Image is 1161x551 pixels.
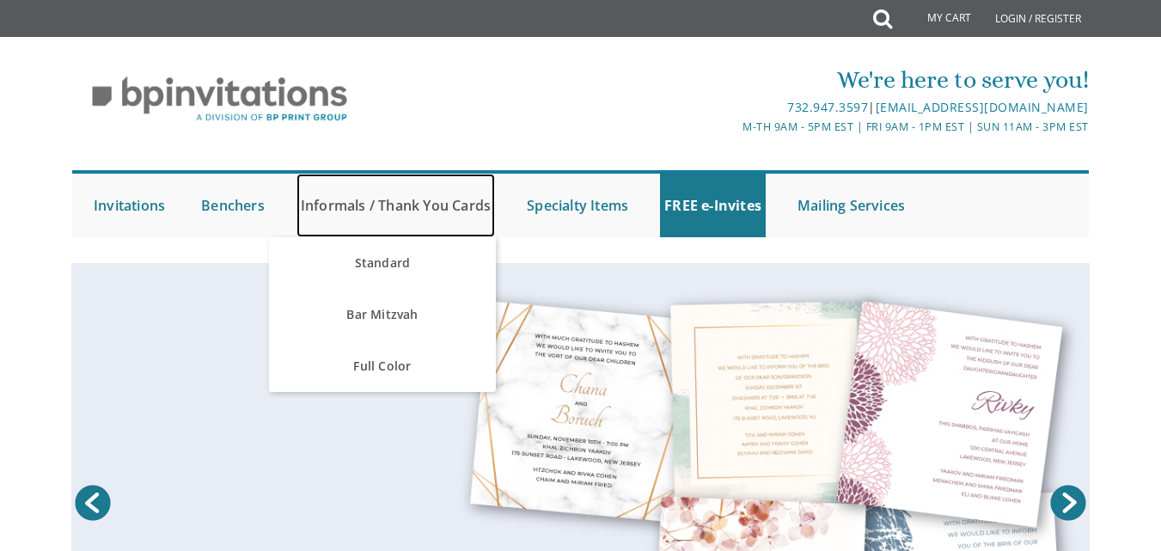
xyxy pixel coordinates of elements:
[522,174,632,237] a: Specialty Items
[793,174,909,237] a: Mailing Services
[1089,482,1144,534] iframe: chat widget
[72,64,367,135] img: BP Invitation Loft
[876,99,1089,115] a: [EMAIL_ADDRESS][DOMAIN_NAME]
[296,174,495,237] a: Informals / Thank You Cards
[197,174,269,237] a: Benchers
[269,237,495,289] a: Standard
[269,340,495,392] a: Full Color
[269,289,495,340] a: Bar Mitzvah
[71,481,114,524] a: Prev
[412,118,1089,136] div: M-Th 9am - 5pm EST | Fri 9am - 1pm EST | Sun 11am - 3pm EST
[89,174,169,237] a: Invitations
[1047,481,1090,524] a: Next
[660,174,766,237] a: FREE e-Invites
[787,99,868,115] a: 732.947.3597
[412,97,1089,118] div: |
[412,63,1089,97] div: We're here to serve you!
[890,2,983,36] a: My Cart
